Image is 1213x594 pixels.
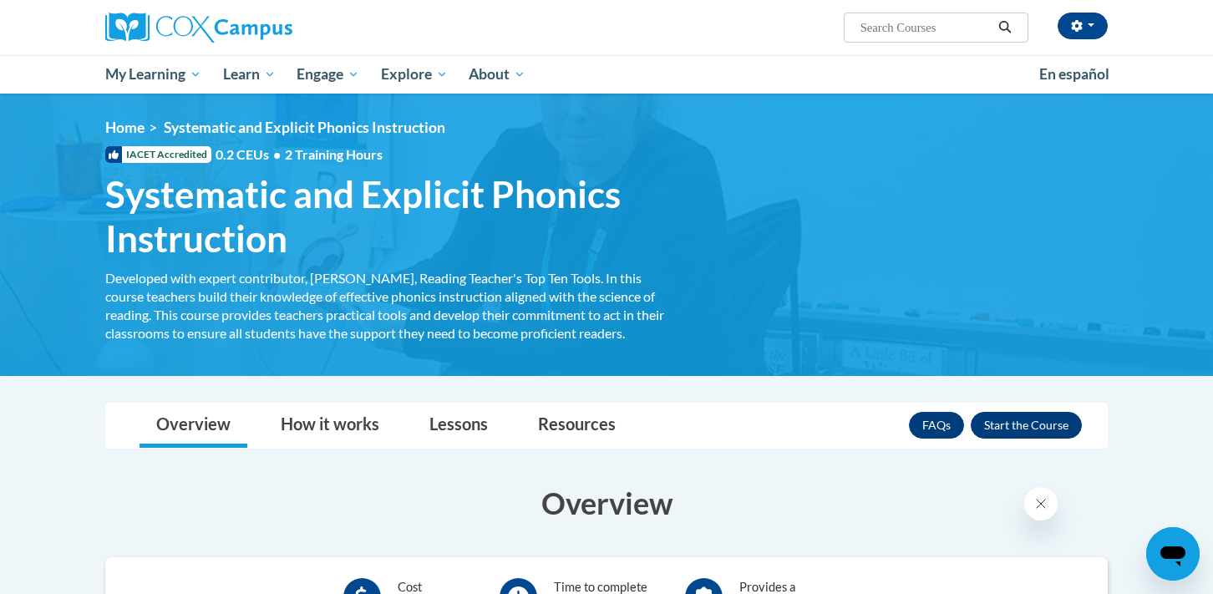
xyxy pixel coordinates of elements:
button: Account Settings [1058,13,1108,39]
img: Cox Campus [105,13,292,43]
span: About [469,64,525,84]
a: Lessons [413,404,505,448]
a: Engage [286,55,370,94]
a: How it works [264,404,396,448]
span: 0.2 CEUs [216,145,383,164]
span: My Learning [105,64,201,84]
span: Systematic and Explicit Phonics Instruction [105,172,682,261]
h3: Overview [105,482,1108,524]
span: En español [1039,65,1109,83]
a: Learn [212,55,287,94]
span: Engage [297,64,359,84]
iframe: Button to launch messaging window [1146,527,1200,581]
a: En español [1028,57,1120,92]
span: Learn [223,64,276,84]
span: Explore [381,64,448,84]
span: 2 Training Hours [285,146,383,162]
div: Main menu [80,55,1133,94]
a: Cox Campus [105,13,423,43]
a: About [459,55,537,94]
button: Search [992,18,1018,38]
div: Developed with expert contributor, [PERSON_NAME], Reading Teacher's Top Ten Tools. In this course... [105,269,682,343]
a: Overview [140,404,247,448]
input: Search Courses [859,18,992,38]
span: • [273,146,281,162]
span: Systematic and Explicit Phonics Instruction [164,119,445,136]
span: Hi. How can we help? [10,12,135,25]
a: Home [105,119,145,136]
span: IACET Accredited [105,146,211,163]
iframe: Close message [1024,487,1058,520]
a: My Learning [94,55,212,94]
button: Enroll [971,412,1082,439]
a: Explore [370,55,459,94]
a: Resources [521,404,632,448]
a: FAQs [909,412,964,439]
